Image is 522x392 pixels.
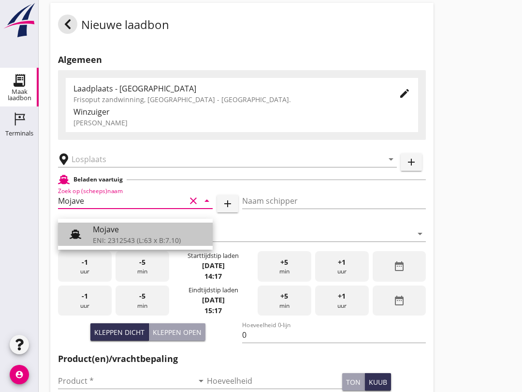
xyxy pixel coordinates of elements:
i: edit [399,88,410,99]
i: account_circle [10,365,29,384]
span: -5 [139,291,145,302]
i: arrow_drop_down [201,195,213,207]
input: Losplaats [72,151,370,167]
div: Nieuwe laadbon [58,15,169,38]
strong: 14:17 [204,271,222,281]
div: Mojave [93,224,205,235]
span: -1 [82,257,88,268]
h2: Algemeen [58,53,426,66]
div: uur [58,251,112,282]
input: Hoeveelheid [207,373,342,389]
div: Terminals [5,130,33,136]
button: Kleppen open [149,323,205,341]
div: kuub [369,377,387,387]
i: arrow_drop_down [195,375,207,387]
div: min [258,286,311,316]
input: Naam schipper [242,193,426,209]
h2: Beladen vaartuig [73,175,123,184]
input: Hoeveelheid 0-lijn [242,327,426,343]
div: min [258,251,311,282]
div: Laadplaats - [GEOGRAPHIC_DATA] [73,83,383,94]
button: ton [342,373,365,391]
div: uur [315,286,369,316]
i: clear [188,195,199,207]
div: uur [315,251,369,282]
div: Winzuiger [73,106,410,118]
input: Product * [58,373,193,389]
div: Kleppen dicht [94,327,145,337]
span: +1 [338,291,346,302]
i: arrow_drop_down [414,228,426,240]
h2: Product(en)/vrachtbepaling [58,352,426,365]
div: Starttijdstip laden [188,251,239,260]
button: Kleppen dicht [90,323,149,341]
div: ton [346,377,361,387]
strong: 15:17 [204,306,222,315]
strong: [DATE] [202,261,225,270]
i: date_range [393,295,405,306]
img: logo-small.a267ee39.svg [2,2,37,38]
span: -5 [139,257,145,268]
span: -1 [82,291,88,302]
span: +5 [280,257,288,268]
div: [PERSON_NAME] [73,118,410,128]
i: add [222,198,233,210]
div: uur [58,286,112,316]
i: date_range [393,260,405,272]
span: +5 [280,291,288,302]
i: arrow_drop_down [385,153,397,165]
span: +1 [338,257,346,268]
input: Zoek op (scheeps)naam [58,193,186,209]
div: Kleppen open [153,327,202,337]
div: min [116,286,169,316]
i: add [406,156,417,168]
strong: [DATE] [202,295,225,304]
div: ENI: 2312543 (L:63 x B:7.10) [93,235,205,245]
div: Eindtijdstip laden [188,286,238,295]
button: kuub [365,373,391,391]
div: min [116,251,169,282]
div: Frisoput zandwinning, [GEOGRAPHIC_DATA] - [GEOGRAPHIC_DATA]. [73,94,383,105]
